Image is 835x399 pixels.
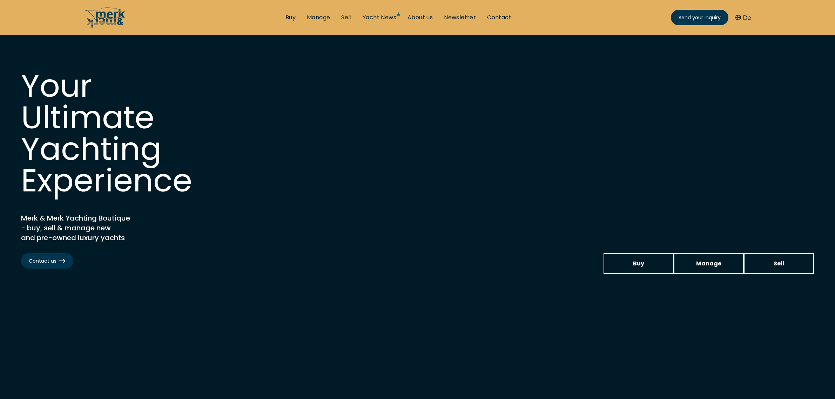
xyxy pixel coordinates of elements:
a: Sell [341,14,351,21]
span: Buy [633,259,644,268]
a: Manage [674,253,744,274]
a: About us [408,14,433,21]
a: Contact us [21,253,73,269]
span: Sell [774,259,784,268]
a: Buy [604,253,674,274]
a: Manage [307,14,330,21]
a: Newsletter [444,14,476,21]
a: Contact [487,14,511,21]
a: Send your inquiry [671,10,728,25]
span: Contact us [29,257,66,265]
h1: Your Ultimate Yachting Experience [21,70,231,196]
a: Sell [744,253,814,274]
span: Manage [696,259,721,268]
h2: Merk & Merk Yachting Boutique - buy, sell & manage new and pre-owned luxury yachts [21,213,196,243]
button: De [735,13,751,22]
a: Yacht News [363,14,396,21]
a: Buy [285,14,296,21]
span: Send your inquiry [679,14,721,21]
